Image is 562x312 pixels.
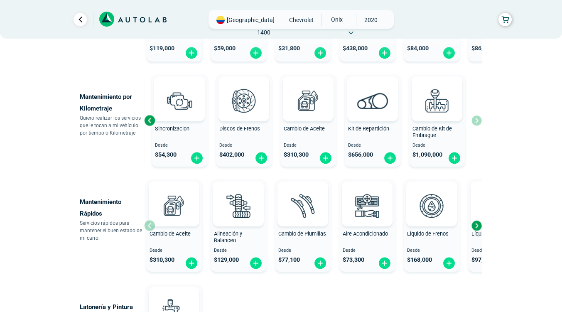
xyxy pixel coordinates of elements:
[220,187,257,224] img: alineacion_y_balanceo-v3.svg
[278,45,300,52] span: $ 31,800
[355,183,380,208] img: AD0BCuuxAAAAAElFTkSuQmCC
[219,143,269,148] span: Desde
[412,125,452,139] span: Cambio de Kit de Embrague
[214,256,239,263] span: $ 129,000
[321,14,351,25] span: ONIX
[150,231,191,237] span: Cambio de Aceite
[156,187,192,224] img: cambio_de_aceite-v3.svg
[219,125,260,132] span: Discos de Frenos
[314,257,327,270] img: fi_plus-circle2.svg
[339,179,395,272] button: Aire Acondicionado Desde $73,300
[383,152,397,165] img: fi_plus-circle2.svg
[343,45,368,52] span: $ 438,000
[471,248,521,253] span: Desde
[185,47,198,59] img: fi_plus-circle2.svg
[80,91,144,114] p: Mantenimiento por Kilometraje
[412,143,462,148] span: Desde
[356,14,386,26] span: 2020
[448,152,461,165] img: fi_plus-circle2.svg
[80,114,144,137] p: Quiero realizar los servicios que le tocan a mi vehículo por tiempo o Kilometraje
[249,26,279,39] span: 1400
[357,93,388,109] img: correa_de_reparticion-v3.svg
[150,248,199,253] span: Desde
[150,256,174,263] span: $ 310,300
[255,152,268,165] img: fi_plus-circle2.svg
[471,231,518,237] span: Líquido Refrigerante
[185,257,198,270] img: fi_plus-circle2.svg
[80,219,144,242] p: Servicios rápidos para mantener el buen estado de mi carro.
[146,179,202,272] button: Cambio de Aceite Desde $310,300
[419,82,455,119] img: kit_de_embrague-v3.svg
[216,16,225,24] img: Flag of COLOMBIA
[296,78,321,103] img: AD0BCuuxAAAAAElFTkSuQmCC
[155,143,204,148] span: Desde
[343,248,392,253] span: Desde
[343,256,364,263] span: $ 73,300
[407,45,429,52] span: $ 84,000
[413,187,450,224] img: liquido_frenos-v3.svg
[478,187,514,224] img: liquido_refrigerante-v3.svg
[348,151,373,158] span: $ 656,000
[161,82,198,119] img: sincronizacion-v3.svg
[404,179,460,272] button: Líquido de Frenos Desde $168,000
[360,78,385,103] img: AD0BCuuxAAAAAElFTkSuQmCC
[343,231,388,237] span: Aire Acondicionado
[442,257,456,270] img: fi_plus-circle2.svg
[150,45,174,52] span: $ 119,000
[285,187,321,224] img: plumillas-v3.svg
[226,82,262,119] img: frenos2-v3.svg
[412,151,442,158] span: $ 1,090,000
[419,183,444,208] img: AD0BCuuxAAAAAElFTkSuQmCC
[162,183,187,208] img: AD0BCuuxAAAAAElFTkSuQmCC
[152,74,208,167] button: Sincronizacion Desde $54,300
[468,179,524,272] button: Líquido Refrigerante Desde $97,300
[284,125,325,132] span: Cambio de Aceite
[216,74,272,167] button: Discos de Frenos Desde $402,000
[407,248,456,253] span: Desde
[249,257,263,270] img: fi_plus-circle2.svg
[143,114,156,127] div: Previous slide
[155,125,189,132] span: Sincronizacion
[378,257,391,270] img: fi_plus-circle2.svg
[407,231,449,237] span: Líquido de Frenos
[471,45,493,52] span: $ 86,900
[409,74,465,167] button: Cambio de Kit de Embrague Desde $1,090,000
[348,125,389,132] span: Kit de Repartición
[278,248,328,253] span: Desde
[214,45,236,52] span: $ 59,000
[425,78,449,103] img: AD0BCuuxAAAAAElFTkSuQmCC
[211,179,267,272] button: Alineación y Balanceo Desde $129,000
[349,187,385,224] img: aire_acondicionado-v3.svg
[471,256,493,263] span: $ 97,300
[319,152,332,165] img: fi_plus-circle2.svg
[345,74,401,167] button: Kit de Repartición Desde $656,000
[314,47,327,59] img: fi_plus-circle2.svg
[287,14,316,26] span: CHEVROLET
[348,143,398,148] span: Desde
[214,248,263,253] span: Desde
[219,151,244,158] span: $ 402,000
[214,231,242,244] span: Alineación y Balanceo
[378,47,391,59] img: fi_plus-circle2.svg
[470,219,483,232] div: Next slide
[249,47,263,59] img: fi_plus-circle2.svg
[231,78,256,103] img: AD0BCuuxAAAAAElFTkSuQmCC
[74,13,87,26] a: Ir al paso anterior
[284,151,309,158] span: $ 310,300
[278,256,300,263] span: $ 77,100
[80,196,144,219] p: Mantenimiento Rápidos
[290,82,326,119] img: cambio_de_aceite-v3.svg
[407,256,432,263] span: $ 168,000
[275,179,331,272] button: Cambio de Plumillas Desde $77,100
[442,47,456,59] img: fi_plus-circle2.svg
[155,151,177,158] span: $ 54,300
[227,16,275,24] span: [GEOGRAPHIC_DATA]
[190,152,204,165] img: fi_plus-circle2.svg
[226,183,251,208] img: AD0BCuuxAAAAAElFTkSuQmCC
[280,74,336,167] button: Cambio de Aceite Desde $310,300
[167,78,192,103] img: AD0BCuuxAAAAAElFTkSuQmCC
[278,231,326,237] span: Cambio de Plumillas
[284,143,333,148] span: Desde
[290,183,315,208] img: AD0BCuuxAAAAAElFTkSuQmCC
